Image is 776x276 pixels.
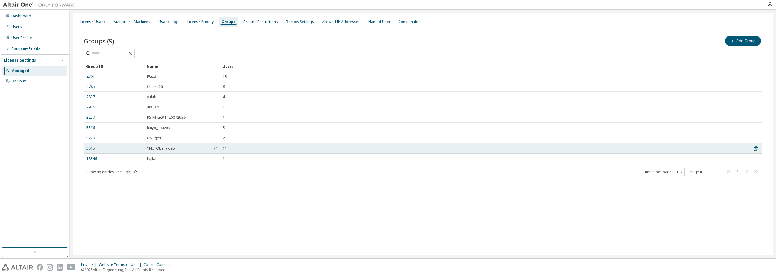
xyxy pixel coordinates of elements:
[223,74,227,79] span: 10
[223,115,225,120] span: 1
[86,62,142,71] div: Group ID
[86,115,95,120] a: 3257
[222,19,236,24] div: Groups
[222,62,745,71] div: Users
[11,14,31,18] div: Dashboard
[86,136,95,141] a: 5729
[47,264,53,271] img: instagram.svg
[11,35,32,40] div: User Profile
[11,68,29,73] div: Managed
[11,25,22,29] div: Users
[243,19,278,24] div: Feature Restrictions
[322,19,360,24] div: Allowed IP Addresses
[398,19,423,24] div: Consumables
[11,79,26,84] div: On Prem
[99,262,143,267] div: Website Terms of Use
[223,95,225,99] span: 4
[86,146,95,151] a: 5815
[725,36,761,46] button: Add Group
[86,105,95,110] a: 2926
[223,84,225,89] span: 8
[147,115,186,120] span: PSIM_Lic#1420072956
[187,19,214,24] div: License Priority
[147,74,156,79] span: KGLB
[80,19,106,24] div: License Usage
[645,168,685,176] span: Items per page
[147,95,156,99] span: yulab
[286,19,314,24] div: Borrow Settings
[86,169,138,175] span: Showing entries 1 through 9 of 9
[3,2,79,8] img: Altair One
[368,19,390,24] div: Named User
[223,105,225,110] span: 1
[223,156,225,161] span: 1
[11,46,40,51] div: Company Profile
[84,37,114,45] span: Groups (9)
[147,136,166,141] span: CML@YNU
[223,146,227,151] span: 11
[57,264,63,271] img: linkedin.svg
[114,19,150,24] div: Authorized Machines
[675,170,683,175] button: 10
[223,136,225,141] span: 2
[86,125,95,130] a: 5516
[86,95,95,99] a: 2837
[86,84,95,89] a: 2785
[37,264,43,271] img: facebook.svg
[147,84,163,89] span: Class_KG
[223,125,225,130] span: 5
[81,262,99,267] div: Privacy
[86,156,97,161] a: 18346
[147,156,158,161] span: fujilab
[147,125,170,130] span: kaiyo_kouzou
[143,262,175,267] div: Cookie Consent
[86,74,95,79] a: 2761
[81,267,175,272] p: © 2025 Altair Engineering, Inc. All Rights Reserved.
[2,264,33,271] img: altair_logo.svg
[4,58,36,63] div: License Settings
[690,168,719,176] span: Page n.
[158,19,179,24] div: Usage Logs
[147,146,175,151] span: YNU_Obara-Lab
[147,62,218,71] div: Name
[67,264,75,271] img: youtube.svg
[147,105,159,110] span: arailab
